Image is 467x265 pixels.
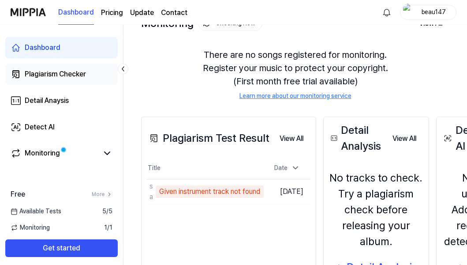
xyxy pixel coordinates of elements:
a: Dashboard [58,0,94,25]
a: Monitoring [11,148,98,159]
span: Free [11,189,25,200]
button: View All [385,130,423,148]
a: Detect AI [5,117,118,138]
a: Learn more about our monitoring service [239,91,351,101]
button: View All [273,130,310,148]
a: View All [273,129,310,148]
a: View All [385,129,423,148]
td: [DATE] [264,179,310,204]
div: Detail Analysis [329,122,385,154]
button: profilebeau147 [400,5,456,20]
div: Date [271,161,303,175]
div: Detect AI [25,122,55,132]
a: Detail Anaysis [5,90,118,111]
div: Detail Anaysis [25,95,69,106]
a: Contact [161,8,187,18]
span: 5 / 5 [102,207,112,216]
img: 알림 [381,7,392,18]
span: Available Tests [11,207,61,216]
a: Plagiarism Checker [5,64,118,85]
div: Monitoring [25,148,60,159]
span: 1 / 1 [104,223,112,232]
a: Dashboard [5,37,118,58]
a: Pricing [101,8,123,18]
div: Dashboard [25,42,60,53]
a: More [92,190,112,198]
div: Plagiarism Checker [25,69,86,79]
div: Given instrument track not found [156,185,264,198]
img: profile [403,4,414,21]
span: Monitoring [11,223,50,232]
a: Update [130,8,154,18]
th: Title [147,158,264,179]
div: beau147 [416,7,451,17]
div: Plagiarism Test Result [147,130,269,146]
div: No tracks to check. Try a plagiarism check before releasing your album. [329,170,423,250]
div: safari audio [149,181,153,202]
div: There are no songs registered for monitoring. Register your music to protect your copyright. (Fir... [141,38,449,111]
button: Get started [5,239,118,257]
